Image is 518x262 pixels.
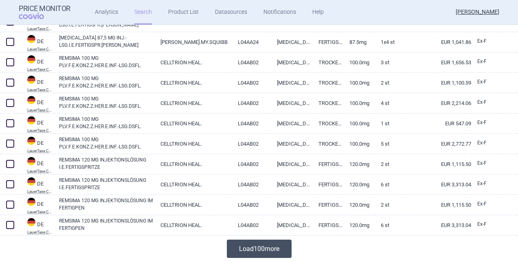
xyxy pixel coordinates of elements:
[375,93,401,113] a: 4 St
[271,32,312,52] a: [MEDICAL_DATA] 87,5 MG
[232,175,271,194] a: L04AB02
[400,114,471,133] a: EUR 547.09
[154,215,232,235] a: CELLTRION HEAL.
[59,116,154,130] a: REMSIMA 100 MG PLV.F.E.KONZ.Z.HER.E.INF.-LSG.DSFL.
[471,137,501,149] a: Ex-F
[232,215,271,235] a: L04AB02
[27,218,35,226] img: Germany
[477,120,487,125] span: Ex-factory price
[27,198,35,206] img: Germany
[312,114,343,133] a: TROCKENSUBSTANZ OHNE LÖSUNGSMITTEL
[27,108,53,112] abbr: LauerTaxe CGM — Complex database for German drug information provided by commercial provider CGM ...
[27,210,53,214] abbr: LauerTaxe CGM — Complex database for German drug information provided by commercial provider CGM ...
[471,35,501,48] a: Ex-F
[375,73,401,93] a: 2 St
[343,114,374,133] a: 100.0mg
[477,99,487,105] span: Ex-factory price
[227,240,292,258] button: Load100more
[271,114,312,133] a: [MEDICAL_DATA] 100 MG
[19,4,70,20] a: Price MonitorCOGVIO
[154,175,232,194] a: CELLTRION HEAL.
[343,195,374,215] a: 120.0mg
[21,116,53,133] a: DEDELauerTaxe CGM
[477,221,487,227] span: Ex-factory price
[400,134,471,154] a: EUR 2,772.77
[343,32,374,52] a: 87.5mg
[271,215,312,235] a: [MEDICAL_DATA] 120 MG
[271,175,312,194] a: [MEDICAL_DATA] 120 MG
[27,35,35,43] img: Germany
[271,195,312,215] a: [MEDICAL_DATA] 120 MG
[471,157,501,170] a: Ex-F
[471,56,501,68] a: Ex-F
[19,4,70,13] strong: Price Monitor
[59,197,154,212] a: REMSIMA 120 MG INJEKTIONSLÖSUNG IM FERTIGPEN
[27,68,53,72] abbr: LauerTaxe CGM — Complex database for German drug information provided by commercial provider CGM ...
[271,154,312,174] a: [MEDICAL_DATA] 120 MG
[27,230,53,234] abbr: LauerTaxe CGM — Complex database for German drug information provided by commercial provider CGM ...
[27,190,53,194] abbr: LauerTaxe CGM — Complex database for German drug information provided by commercial provider CGM ...
[21,95,53,112] a: DEDELauerTaxe CGM
[59,34,154,49] a: [MEDICAL_DATA] 87,5 MG INJ.-LSG.I.E.FERTIGSPR.[PERSON_NAME]
[343,134,374,154] a: 100.0mg
[312,134,343,154] a: TROCKENSUBSTANZ OHNE LÖSUNGSMITTEL
[27,129,53,133] abbr: LauerTaxe CGM — Complex database for German drug information provided by commercial provider CGM ...
[27,96,35,104] img: Germany
[400,93,471,113] a: EUR 2,214.06
[27,116,35,124] img: Germany
[375,52,401,72] a: 3 St
[232,32,271,52] a: L04AA24
[343,93,374,113] a: 100.0mg
[312,52,343,72] a: TROCKENSUBSTANZ OHNE LÖSUNGSMITTEL
[271,93,312,113] a: [MEDICAL_DATA] 100 MG
[21,34,53,51] a: DEDELauerTaxe CGM
[312,93,343,113] a: TROCKENSUBSTANZ OHNE LÖSUNGSMITTEL
[59,95,154,110] a: REMSIMA 100 MG PLV.F.E.KONZ.Z.HER.E.INF.-LSG.DSFL.
[27,149,53,153] abbr: LauerTaxe CGM — Complex database for German drug information provided by commercial provider CGM ...
[154,32,232,52] a: [PERSON_NAME].MY.SQUIBB
[312,154,343,174] a: FERTIGSPRITZEN
[21,217,53,234] a: DEDELauerTaxe CGM
[477,201,487,207] span: Ex-factory price
[477,79,487,85] span: Ex-factory price
[400,195,471,215] a: EUR 1,115.50
[471,178,501,190] a: Ex-F
[21,136,53,153] a: DEDELauerTaxe CGM
[27,76,35,84] img: Germany
[375,32,401,52] a: 1X4 St
[312,32,343,52] a: FERTIGSPRITZEN
[375,175,401,194] a: 6 St
[400,73,471,93] a: EUR 1,100.59
[27,88,53,92] abbr: LauerTaxe CGM — Complex database for German drug information provided by commercial provider CGM ...
[477,181,487,186] span: Ex-factory price
[312,215,343,235] a: FERTIGSPRITZEN
[59,217,154,232] a: REMSIMA 120 MG INJEKTIONSLÖSUNG IM FERTIGPEN
[312,175,343,194] a: FERTIGSPRITZEN
[375,154,401,174] a: 2 St
[375,195,401,215] a: 2 St
[21,177,53,194] a: DEDELauerTaxe CGM
[59,177,154,191] a: REMSIMA 120 MG INJEKTIONSLÖSUNG I.E.FERTIGSPRITZE
[375,114,401,133] a: 1 St
[27,157,35,165] img: Germany
[343,73,374,93] a: 100.0mg
[154,73,232,93] a: CELLTRION HEAL.
[271,73,312,93] a: [MEDICAL_DATA] 100 MG
[343,52,374,72] a: 100.0mg
[27,169,53,173] abbr: LauerTaxe CGM — Complex database for German drug information provided by commercial provider CGM ...
[154,154,232,174] a: CELLTRION HEAL.
[477,38,487,44] span: Ex-factory price
[27,47,53,51] abbr: LauerTaxe CGM — Complex database for German drug information provided by commercial provider CGM ...
[343,154,374,174] a: 120.0mg
[477,59,487,64] span: Ex-factory price
[477,140,487,146] span: Ex-factory price
[59,75,154,90] a: REMSIMA 100 MG PLV.F.E.KONZ.Z.HER.E.INF.-LSG.DSFL.
[154,195,232,215] a: CELLTRION HEAL.
[375,134,401,154] a: 5 St
[154,93,232,113] a: CELLTRION HEAL.
[343,175,374,194] a: 120.0mg
[400,175,471,194] a: EUR 3,313.04
[400,32,471,52] a: EUR 1,041.86
[471,76,501,88] a: Ex-F
[154,52,232,72] a: CELLTRION HEAL.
